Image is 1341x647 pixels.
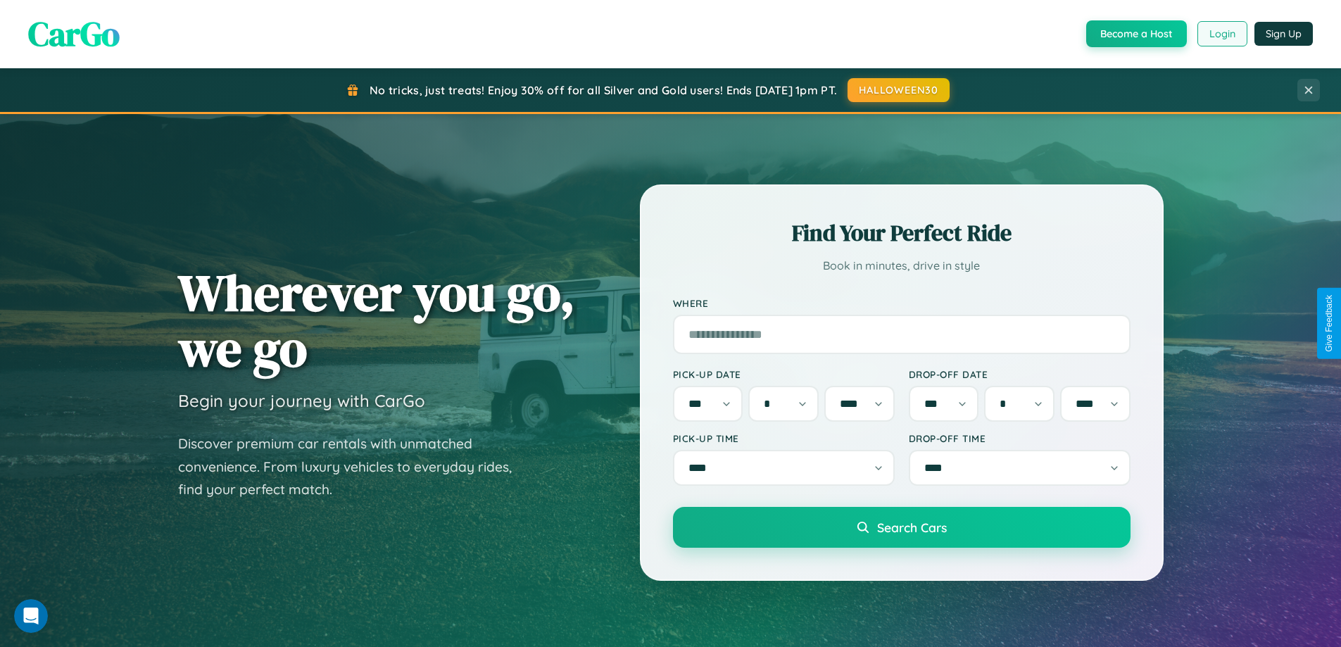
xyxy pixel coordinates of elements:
[178,432,530,501] p: Discover premium car rentals with unmatched convenience. From luxury vehicles to everyday rides, ...
[1086,20,1187,47] button: Become a Host
[673,218,1131,249] h2: Find Your Perfect Ride
[673,368,895,380] label: Pick-up Date
[1324,295,1334,352] div: Give Feedback
[673,297,1131,309] label: Where
[877,520,947,535] span: Search Cars
[909,432,1131,444] label: Drop-off Time
[1254,22,1313,46] button: Sign Up
[178,265,575,376] h1: Wherever you go, we go
[370,83,837,97] span: No tricks, just treats! Enjoy 30% off for all Silver and Gold users! Ends [DATE] 1pm PT.
[14,599,48,633] iframe: Intercom live chat
[673,432,895,444] label: Pick-up Time
[673,256,1131,276] p: Book in minutes, drive in style
[28,11,120,57] span: CarGo
[909,368,1131,380] label: Drop-off Date
[848,78,950,102] button: HALLOWEEN30
[673,507,1131,548] button: Search Cars
[1197,21,1247,46] button: Login
[178,390,425,411] h3: Begin your journey with CarGo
